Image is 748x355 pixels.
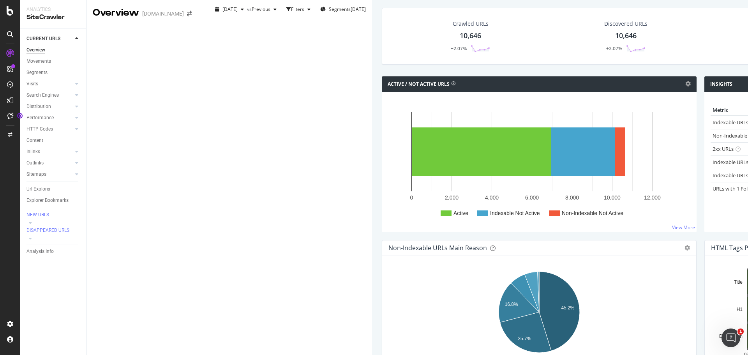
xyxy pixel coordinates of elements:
[16,112,23,119] div: Tooltip anchor
[26,91,59,99] div: Search Engines
[565,194,579,201] text: 8,000
[26,185,81,193] a: Url Explorer
[26,148,73,156] a: Inlinks
[26,185,51,193] div: Url Explorer
[525,194,539,201] text: 6,000
[604,194,621,201] text: 10,000
[26,6,80,13] div: Analytics
[26,102,51,111] div: Distribution
[644,194,661,201] text: 12,000
[561,305,574,311] text: 45.2%
[351,6,366,12] div: [DATE]
[26,247,54,256] div: Analysis Info
[388,244,487,252] div: Non-Indexable URLs Main Reason
[26,57,81,65] a: Movements
[26,35,60,43] div: CURRENT URLS
[252,3,280,16] button: Previous
[604,20,647,28] div: Discovered URLs
[26,148,40,156] div: Inlinks
[505,302,518,307] text: 16.8%
[562,210,623,216] text: Non-Indexable Not Active
[26,80,73,88] a: Visits
[615,31,637,41] div: 10,646
[26,125,53,133] div: HTTP Codes
[26,91,73,99] a: Search Engines
[26,227,69,234] div: DISAPPEARED URLS
[26,247,81,256] a: Analysis Info
[26,136,81,145] a: Content
[222,6,238,12] span: 2025 Sep. 14th
[26,114,73,122] a: Performance
[26,57,51,65] div: Movements
[26,80,38,88] div: Visits
[451,45,467,52] div: +2.07%
[26,46,81,54] a: Overview
[26,196,69,205] div: Explorer Bookmarks
[388,104,690,226] svg: A chart.
[142,10,184,18] div: [DOMAIN_NAME]
[320,3,366,16] button: Segments[DATE]
[26,125,73,133] a: HTTP Codes
[329,6,351,12] span: Segments
[247,6,252,12] span: vs
[26,136,43,145] div: Content
[26,212,49,218] div: NEW URLS
[286,3,314,16] button: Filters
[212,3,247,16] button: [DATE]
[722,329,740,347] iframe: Intercom live chat
[26,170,46,178] div: Sitemaps
[453,20,489,28] div: Crawled URLs
[26,35,73,43] a: CURRENT URLS
[453,210,468,216] text: Active
[26,102,73,111] a: Distribution
[485,194,499,201] text: 4,000
[252,6,270,12] span: Previous
[737,329,744,335] span: 1
[26,46,45,54] div: Overview
[26,114,54,122] div: Performance
[26,159,44,167] div: Outlinks
[26,196,81,205] a: Explorer Bookmarks
[26,170,73,178] a: Sitemaps
[734,279,743,285] text: Title
[518,336,531,341] text: 25.7%
[26,159,73,167] a: Outlinks
[388,80,450,88] h4: Active / Not Active URLs
[685,81,691,87] i: Options
[684,245,690,251] div: gear
[26,69,48,77] div: Segments
[291,6,304,12] div: Filters
[445,194,459,201] text: 2,000
[710,80,732,88] h4: Insights
[26,227,81,235] a: DISAPPEARED URLS
[93,6,139,19] div: Overview
[26,69,81,77] a: Segments
[187,11,192,16] div: arrow-right-arrow-left
[713,145,734,152] a: 2xx URLs
[490,210,540,216] text: Indexable Not Active
[606,45,622,52] div: +2.07%
[26,13,80,22] div: SiteCrawler
[26,211,81,219] a: NEW URLS
[460,31,481,41] div: 10,646
[719,334,742,339] text: Description
[410,194,413,201] text: 0
[736,306,743,312] text: H1
[672,224,695,231] a: View More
